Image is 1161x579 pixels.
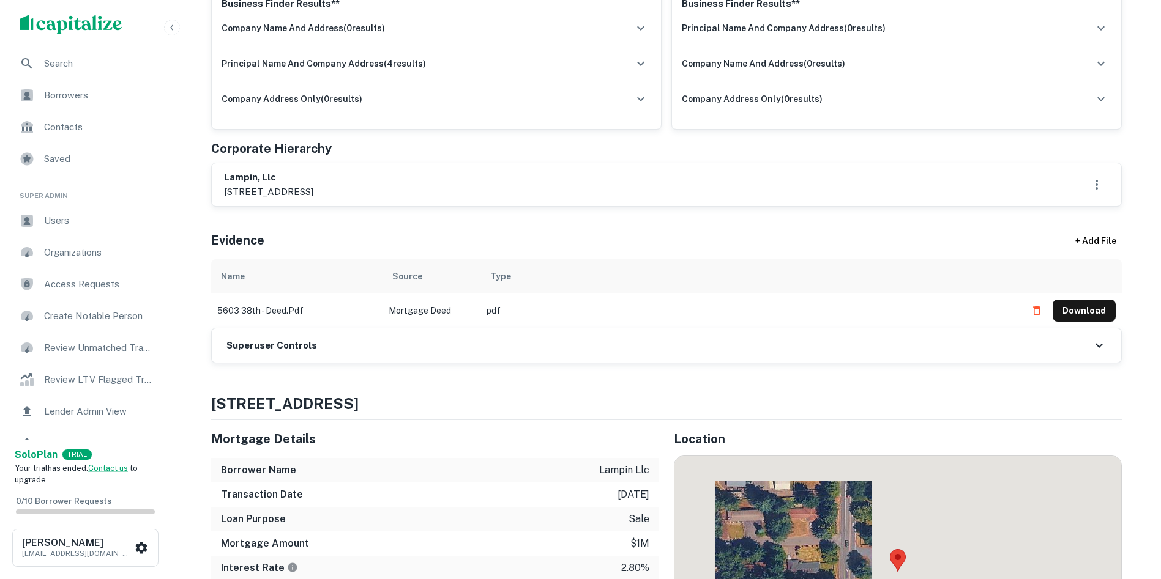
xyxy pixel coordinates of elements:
span: Search [44,56,154,71]
p: lampin llc [599,463,649,478]
a: Borrower Info Requests [10,429,161,458]
h6: Superuser Controls [226,339,317,353]
strong: Solo Plan [15,449,58,460]
span: Borrower Info Requests [44,436,154,451]
span: Review Unmatched Transactions [44,341,154,355]
h6: Loan Purpose [221,512,286,526]
h6: principal name and company address ( 4 results) [222,57,426,70]
h6: company name and address ( 0 results) [682,57,845,70]
a: Access Requests [10,270,161,299]
svg: The interest rates displayed on the website are for informational purposes only and may be report... [287,562,298,573]
a: Organizations [10,238,161,267]
a: Review Unmatched Transactions [10,333,161,363]
h6: company address only ( 0 results) [222,92,362,106]
h4: [STREET_ADDRESS] [211,393,1122,415]
h6: Interest Rate [221,561,298,575]
h5: Mortgage Details [211,430,659,448]
span: 0 / 10 Borrower Requests [16,496,111,506]
button: Download [1053,300,1116,322]
th: Source [383,259,480,293]
h5: Location [674,430,1122,448]
li: Super Admin [10,176,161,206]
p: [DATE] [618,487,649,502]
a: Contact us [88,463,128,473]
p: 2.80% [621,561,649,575]
h6: Transaction Date [221,487,303,502]
span: Access Requests [44,277,154,292]
a: Contacts [10,112,161,142]
a: SoloPlan [15,448,58,462]
h6: company name and address ( 0 results) [222,21,385,35]
h6: Borrower Name [221,463,296,478]
a: Borrowers [10,81,161,110]
span: Your trial has ended. to upgrade. [15,463,138,485]
a: Lender Admin View [10,397,161,426]
span: Saved [44,152,154,166]
img: capitalize-logo.png [20,15,122,34]
a: Search [10,49,161,78]
div: scrollable content [211,259,1122,328]
td: 5603 38th - deed.pdf [211,293,383,328]
iframe: Chat Widget [1100,481,1161,540]
span: Borrowers [44,88,154,103]
h6: company address only ( 0 results) [682,92,823,106]
span: Lender Admin View [44,404,154,419]
button: [PERSON_NAME][EMAIL_ADDRESS][DOMAIN_NAME] [12,529,159,567]
a: Saved [10,144,161,174]
td: Mortgage Deed [383,293,480,328]
div: + Add File [1053,230,1139,252]
div: Type [490,269,511,284]
span: Organizations [44,245,154,260]
a: Review LTV Flagged Transactions [10,365,161,394]
p: [STREET_ADDRESS] [224,185,313,199]
p: sale [629,512,649,526]
div: Name [221,269,245,284]
h6: principal name and company address ( 0 results) [682,21,886,35]
div: TRIAL [62,449,92,460]
h6: lampin, llc [224,171,313,185]
h6: Mortgage Amount [221,536,309,551]
span: Create Notable Person [44,309,154,323]
h5: Corporate Hierarchy [211,139,332,158]
span: Review LTV Flagged Transactions [44,372,154,387]
span: Contacts [44,120,154,135]
p: $1m [630,536,649,551]
span: Users [44,213,154,228]
th: Type [480,259,1020,293]
h5: Evidence [211,231,264,249]
a: Users [10,206,161,235]
p: [EMAIL_ADDRESS][DOMAIN_NAME] [22,548,132,559]
div: Source [392,269,422,284]
button: Delete file [1026,301,1048,320]
td: pdf [480,293,1020,328]
th: Name [211,259,383,293]
h6: [PERSON_NAME] [22,538,132,548]
a: Create Notable Person [10,301,161,331]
